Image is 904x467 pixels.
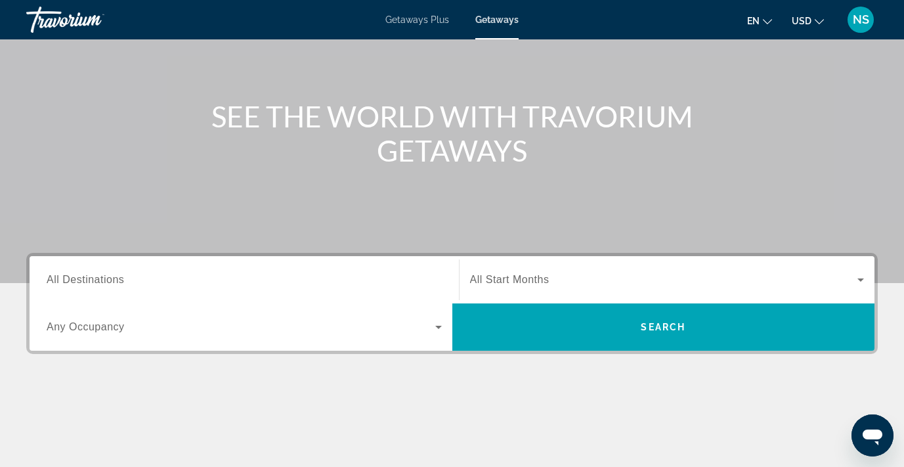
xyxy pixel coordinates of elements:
span: All Start Months [470,274,549,285]
span: NS [853,13,869,26]
iframe: Button to launch messaging window [851,414,893,456]
div: Search widget [30,256,874,351]
a: Getaways [475,14,519,25]
button: Search [452,303,875,351]
span: USD [792,16,811,26]
button: Change currency [792,11,824,30]
a: Travorium [26,3,158,37]
a: Getaways Plus [385,14,449,25]
span: en [747,16,760,26]
button: User Menu [844,6,878,33]
button: Change language [747,11,772,30]
h1: SEE THE WORLD WITH TRAVORIUM GETAWAYS [206,99,699,167]
span: All Destinations [47,274,124,285]
span: Search [641,322,685,332]
span: Any Occupancy [47,321,125,332]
